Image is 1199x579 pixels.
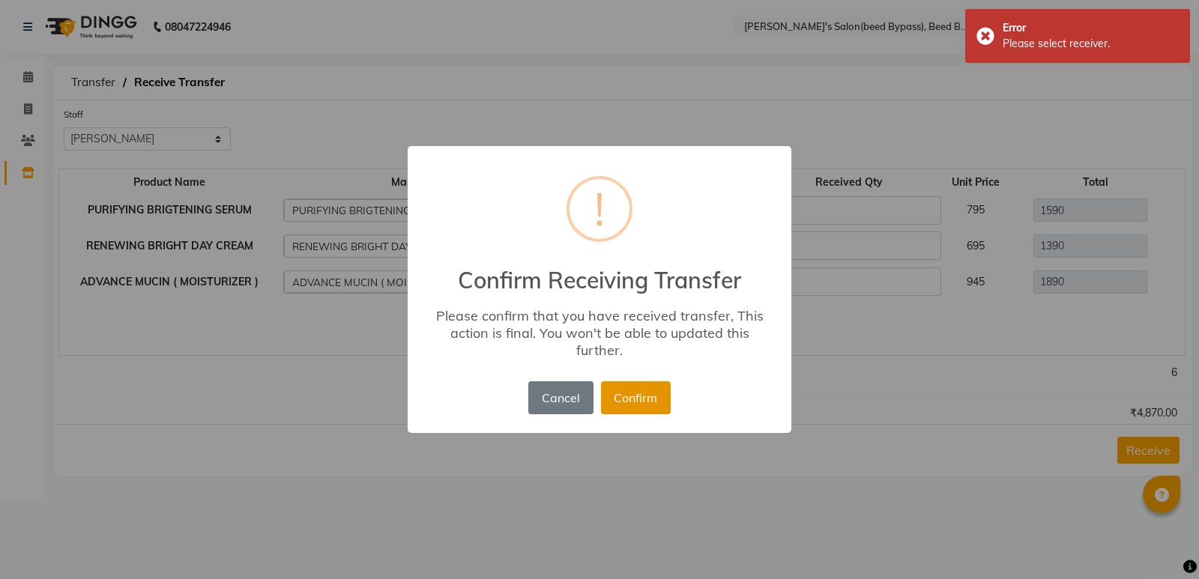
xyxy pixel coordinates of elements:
[408,249,791,294] h2: Confirm Receiving Transfer
[528,381,593,414] button: Cancel
[601,381,671,414] button: Confirm
[594,179,605,239] div: !
[429,307,770,359] div: Please confirm that you have received transfer, This action is final. You won't be able to update...
[1003,20,1179,36] div: Error
[1003,36,1179,52] div: Please select receiver.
